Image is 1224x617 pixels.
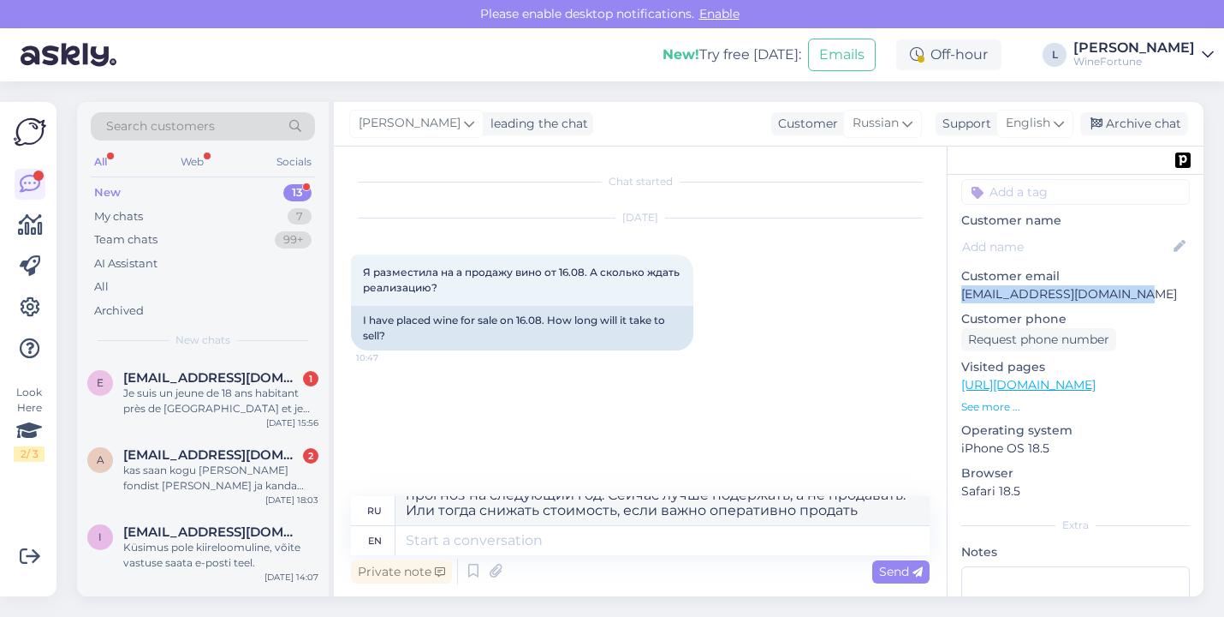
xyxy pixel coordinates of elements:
[91,151,110,173] div: All
[94,279,109,296] div: All
[351,174,930,189] div: Chat started
[1073,41,1214,69] a: [PERSON_NAME]WineFortune
[663,46,699,63] b: New!
[771,115,838,133] div: Customer
[356,351,420,364] span: 10:47
[283,184,312,201] div: 13
[694,6,745,21] span: Enable
[123,463,318,494] div: kas saan kogu [PERSON_NAME] fondist [PERSON_NAME] ja kanda isiklikule pangakontole ?
[961,285,1190,303] p: [EMAIL_ADDRESS][DOMAIN_NAME]
[961,422,1190,440] p: Operating system
[1175,153,1191,168] img: pd
[123,386,318,416] div: Je suis un jeune de 18 ans habitant près de [GEOGRAPHIC_DATA] et je souhaite investir dans le vin...
[961,358,1190,376] p: Visited pages
[961,377,1096,392] a: [URL][DOMAIN_NAME]
[288,208,312,225] div: 7
[123,447,301,463] span: arturheinamae@gmail.com
[94,208,143,225] div: My chats
[14,116,46,148] img: Askly Logo
[879,564,923,579] span: Send
[175,332,230,348] span: New chats
[94,184,121,201] div: New
[14,385,45,462] div: Look Here
[266,416,318,429] div: [DATE] 15:56
[961,179,1190,205] input: Add a tag
[123,524,301,540] span: ingaulena@gmail.com
[936,115,991,133] div: Support
[961,399,1190,415] p: See more ...
[351,306,693,350] div: I have placed wine for sale on 16.08. How long will it take to sell?
[961,212,1190,230] p: Customer name
[351,210,930,225] div: [DATE]
[961,328,1116,351] div: Request phone number
[363,266,682,294] span: Я разместила на а продажу вино от 16.08. А сколько ждать реализацию?
[351,560,452,584] div: Private note
[94,231,157,249] div: Team chats
[265,494,318,506] div: [DATE] 18:03
[808,39,876,71] button: Emails
[961,267,1190,285] p: Customer email
[484,115,588,133] div: leading the chat
[962,237,1170,256] input: Add name
[106,117,215,135] span: Search customers
[395,496,930,525] textarea: Добрый день. Зависит от вина, спроса на него на вторичном рынке и стоимости по которой вы постави...
[367,496,382,525] div: ru
[368,526,382,555] div: en
[264,571,318,584] div: [DATE] 14:07
[1073,41,1195,55] div: [PERSON_NAME]
[961,518,1190,533] div: Extra
[961,310,1190,328] p: Customer phone
[94,255,157,273] div: AI Assistant
[303,448,318,464] div: 2
[177,151,207,173] div: Web
[1073,55,1195,69] div: WineFortune
[1080,112,1188,135] div: Archive chat
[275,231,312,249] div: 99+
[961,543,1190,561] p: Notes
[896,39,1001,70] div: Off-hour
[98,530,102,543] span: i
[97,453,104,466] span: a
[273,151,315,173] div: Socials
[123,540,318,571] div: Küsimus pole kiireloomuline, võite vastuse saata e-posti teel.
[663,45,801,65] div: Try free [DATE]:
[123,370,301,386] span: estebandefontaine59@gmail.com
[961,482,1190,500] p: Safari 18.5
[961,464,1190,482] p: Browser
[1006,114,1050,133] span: English
[14,446,45,462] div: 2 / 3
[303,371,318,386] div: 1
[359,114,460,133] span: [PERSON_NAME]
[961,440,1190,458] p: iPhone OS 18.5
[94,303,144,320] div: Archived
[97,376,104,389] span: e
[1043,43,1067,67] div: L
[853,114,899,133] span: Russian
